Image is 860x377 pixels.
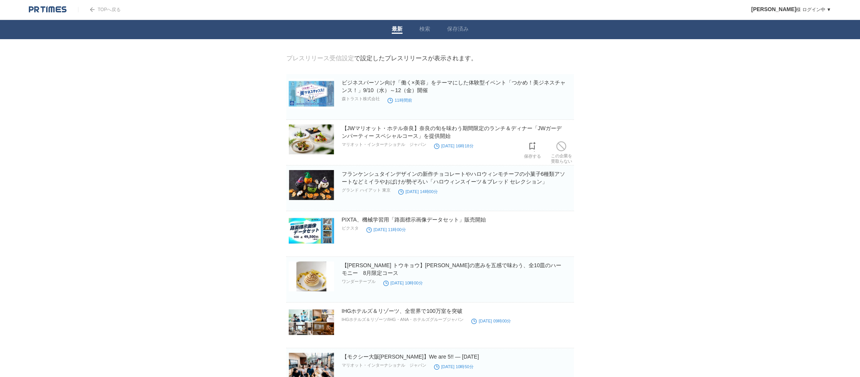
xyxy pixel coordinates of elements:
[289,261,334,291] img: 【ジャン・ジョルジュ トウキョウ】夏の恵みを五感で味わう、全10皿のハーモニー 8月限定コース
[289,124,334,154] img: 【JWマリオット・ホテル奈良】奈良の旬を味わう期間限定のランチ＆ディナー「JWガーデンパーティー スペシャルコース」を提供開始
[447,26,469,34] a: 保存済み
[398,189,438,194] time: [DATE] 14時00分
[342,79,566,93] a: ビジネスパーソン向け「働く×美容」をテーマにした体験型イベント「つかめ！美ジネスチャンス！」9/10（水）～12（金）開催
[419,26,430,34] a: 検索
[342,308,462,314] a: IHGホテルズ＆リゾーツ、全世界で100万室を突破
[471,319,511,323] time: [DATE] 09時00分
[289,170,334,200] img: フランケンシュタインデザインの新作チョコレートやハロウィンモチーフの小菓子6種類アソートなどミイラやおばけが勢ぞろい「ハロウィンスイーツ＆ブレッド セレクション」
[289,216,334,246] img: PIXTA、機械学習用「路面標示画像データセット」販売開始
[90,7,95,12] img: arrow.png
[388,98,412,103] time: 11時間前
[342,96,380,102] p: 森トラスト株式会社
[366,227,406,232] time: [DATE] 11時00分
[342,317,464,322] p: IHGホテルズ＆リゾーツ/IHG・ANA・ホテルズグループジャパン
[29,6,67,13] img: logo.png
[289,307,334,337] img: IHGホテルズ＆リゾーツ、全世界で100万室を突破
[392,26,403,34] a: 最新
[342,262,562,276] a: 【[PERSON_NAME] トウキョウ】[PERSON_NAME]の恵みを五感で味わう、全10皿のハーモニー 8月限定コース
[342,354,479,360] a: 【モクシー大阪[PERSON_NAME]】We are 5!! ― [DATE]
[286,55,354,61] a: プレスリリース受信設定
[342,217,486,223] a: PIXTA、機械学習用「路面標示画像データセット」販売開始
[342,279,376,284] p: ワンダーテーブル
[434,364,474,369] time: [DATE] 10時50分
[434,144,474,148] time: [DATE] 16時18分
[289,79,334,109] img: ビジネスパーソン向け「働く×美容」をテーマにした体験型イベント「つかめ！美ジネスチャンス！」9/10（水）～12（金）開催
[342,362,426,368] p: マリオット・インターナショナル ジャパン
[342,171,566,185] a: フランケンシュタインデザインの新作チョコレートやハロウィンモチーフの小菓子6種類アソートなどミイラやおばけが勢ぞろい「ハロウィンスイーツ＆ブレッド セレクション」
[751,6,796,12] span: [PERSON_NAME]
[342,125,562,139] a: 【JWマリオット・ホテル奈良】奈良の旬を味わう期間限定のランチ＆ディナー「JWガーデンパーティー スペシャルコース」を提供開始
[342,142,426,147] p: マリオット・インターナショナル ジャパン
[751,7,831,12] a: [PERSON_NAME]様 ログイン中 ▼
[78,7,121,12] a: TOPへ戻る
[383,281,423,285] time: [DATE] 10時00分
[342,225,359,231] p: ピクスタ
[524,140,541,159] a: 保存する
[551,139,572,164] a: この企業を受取らない
[286,55,477,63] div: で設定したプレスリリースが表示されます。
[342,187,391,193] p: グランド ハイアット 東京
